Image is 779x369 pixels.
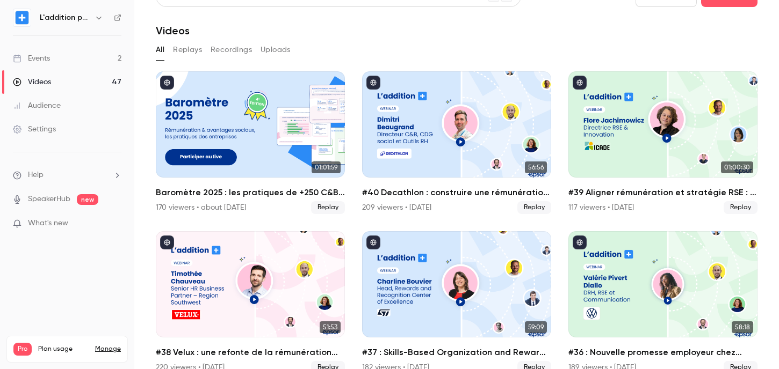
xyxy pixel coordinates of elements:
iframe: Noticeable Trigger [109,219,121,228]
span: 01:00:30 [721,161,753,173]
div: Videos [13,77,51,87]
a: 01:00:30#39 Aligner rémunération et stratégie RSE : le pari d'ICADE117 viewers • [DATE]Replay [568,71,758,214]
a: Manage [95,345,121,353]
button: Recordings [211,41,252,58]
h2: #38 Velux : une refonte de la rémunération pour plus de clarté et d’attractivité [156,346,345,359]
div: Events [13,53,50,64]
div: 117 viewers • [DATE] [568,202,634,213]
li: #39 Aligner rémunération et stratégie RSE : le pari d'ICADE [568,71,758,214]
h2: #36 : Nouvelle promesse employeur chez Volkswagen [568,346,758,359]
h1: Videos [156,24,190,37]
span: What's new [28,218,68,229]
span: 58:18 [732,321,753,333]
button: published [160,235,174,249]
a: 01:01:59Baromètre 2025 : les pratiques de +250 C&B qui font la différence170 viewers • about [DAT... [156,71,345,214]
span: new [77,194,98,205]
button: published [366,76,380,90]
span: Help [28,169,44,181]
li: #40 Decathlon : construire une rémunération engagée et équitable [362,71,551,214]
button: published [160,76,174,90]
h2: #37 : Skills-Based Organization and Rewards avec STMicroelectronics [362,346,551,359]
button: published [573,235,587,249]
span: Pro [13,343,32,356]
span: 51:53 [320,321,341,333]
a: 56:56#40 Decathlon : construire une rémunération engagée et équitable209 viewers • [DATE]Replay [362,71,551,214]
button: All [156,41,164,58]
h2: Baromètre 2025 : les pratiques de +250 C&B qui font la différence [156,186,345,199]
div: 209 viewers • [DATE] [362,202,431,213]
div: Audience [13,100,61,111]
img: L'addition par Epsor [13,9,31,26]
h6: L'addition par Epsor [40,12,90,23]
button: Replays [173,41,202,58]
span: Plan usage [38,345,89,353]
h2: #40 Decathlon : construire une rémunération engagée et équitable [362,186,551,199]
span: 56:56 [525,161,547,173]
li: help-dropdown-opener [13,169,121,181]
span: Replay [724,201,758,214]
li: Baromètre 2025 : les pratiques de +250 C&B qui font la différence [156,71,345,214]
span: Replay [517,201,551,214]
button: published [573,76,587,90]
button: Uploads [261,41,291,58]
span: Replay [311,201,345,214]
h2: #39 Aligner rémunération et stratégie RSE : le pari d'ICADE [568,186,758,199]
span: 01:01:59 [312,161,341,173]
div: 170 viewers • about [DATE] [156,202,246,213]
div: Settings [13,124,56,135]
a: SpeakerHub [28,194,70,205]
button: published [366,235,380,249]
span: 59:09 [525,321,547,333]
